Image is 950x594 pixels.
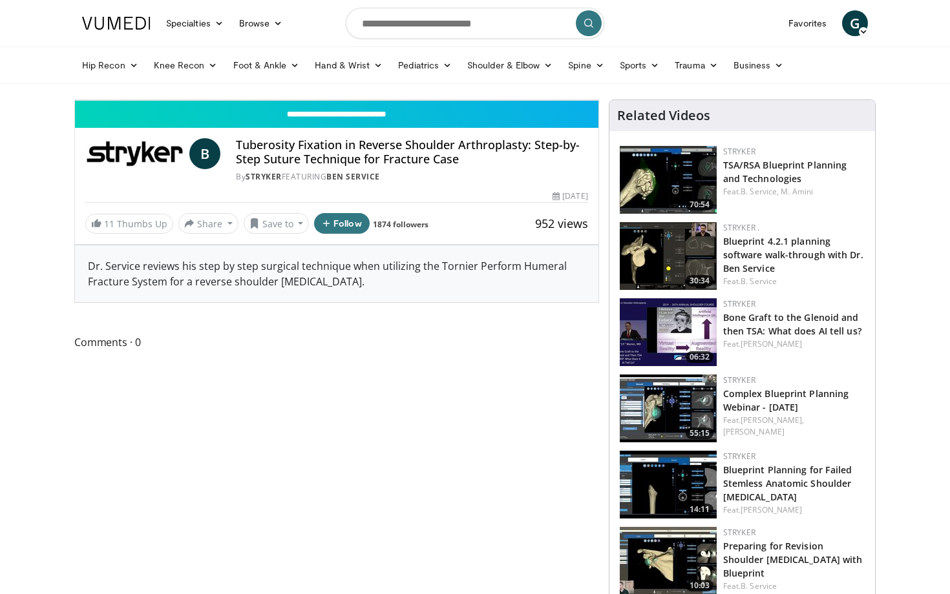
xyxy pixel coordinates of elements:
[723,527,755,538] a: Stryker
[535,216,588,231] span: 952 views
[723,387,849,413] a: Complex Blueprint Planning Webinar - [DATE]
[246,171,282,182] a: Stryker
[244,213,310,234] button: Save to
[236,138,587,166] h4: Tuberosity Fixation in Reverse Shoulder Arthroplasty: Step-by-Step Suture Technique for Fracture ...
[726,52,792,78] a: Business
[723,580,865,592] div: Feat.
[723,451,755,462] a: Stryker
[723,146,755,157] a: Stryker
[326,171,380,182] a: Ben Service
[686,580,713,591] span: 10:03
[620,451,717,518] img: c13ded17-286e-4953-b0b0-4a5850984392.150x105_q85_crop-smart_upscale.jpg
[723,186,865,198] div: Feat.
[560,52,611,78] a: Spine
[723,426,785,437] a: [PERSON_NAME]
[75,100,598,101] video-js: Video Player
[459,52,560,78] a: Shoulder & Elbow
[741,186,779,197] a: B. Service,
[620,298,717,366] img: 2fe98b9b-57e2-46a3-a8ae-c8f1b1498471.150x105_q85_crop-smart_upscale.jpg
[74,52,146,78] a: Hip Recon
[667,52,726,78] a: Trauma
[686,275,713,287] span: 30:34
[158,10,231,36] a: Specialties
[620,374,717,442] a: 55:15
[226,52,308,78] a: Foot & Ankle
[85,138,184,169] img: Stryker
[189,138,220,169] a: B
[723,415,865,438] div: Feat.
[723,276,865,287] div: Feat.
[741,276,777,287] a: B. Service
[723,159,847,185] a: TSA/RSA Blueprint Planning and Technologies
[82,17,151,30] img: VuMedi Logo
[723,235,863,274] a: Blueprint 4.2.1 planning software walk-through with Dr. Ben Service
[146,52,226,78] a: Knee Recon
[723,311,861,337] a: Bone Graft to the Glenoid and then TSA: What does AI tell us?
[741,338,802,349] a: [PERSON_NAME]
[741,580,777,591] a: B. Service
[741,415,804,425] a: [PERSON_NAME],
[723,298,755,309] a: Stryker
[553,190,587,202] div: [DATE]
[723,338,865,350] div: Feat.
[612,52,668,78] a: Sports
[741,504,802,515] a: [PERSON_NAME]
[620,298,717,366] a: 06:32
[620,222,717,290] a: 30:34
[686,199,713,210] span: 70:54
[686,427,713,439] span: 55:15
[307,52,390,78] a: Hand & Wrist
[620,146,717,214] a: 70:54
[373,219,428,230] a: 1874 followers
[346,8,604,39] input: Search topics, interventions
[781,186,813,197] a: M. Amini
[85,214,173,234] a: 11 Thumbs Up
[723,222,760,233] a: Stryker .
[620,222,717,290] img: 9fb1103d-667f-4bf7-ae7b-90017cecf1e6.150x105_q85_crop-smart_upscale.jpg
[781,10,834,36] a: Favorites
[620,451,717,518] a: 14:11
[723,540,863,579] a: Preparing for Revision Shoulder [MEDICAL_DATA] with Blueprint
[314,213,370,234] button: Follow
[620,374,717,442] img: 2640b230-daff-4365-83bd-21e2b960ecb5.150x105_q85_crop-smart_upscale.jpg
[617,108,710,123] h4: Related Videos
[390,52,459,78] a: Pediatrics
[842,10,868,36] a: G
[686,504,713,515] span: 14:11
[236,171,587,183] div: By FEATURING
[723,464,852,503] a: Blueprint Planning for Failed Stemless Anatomic Shoulder [MEDICAL_DATA]
[620,146,717,214] img: a4d3b802-610a-4c4d-91a4-ffc1b6f0ec47.150x105_q85_crop-smart_upscale.jpg
[104,218,114,230] span: 11
[75,245,598,302] div: Dr. Service reviews his step by step surgical technique when utilizing the Tornier Perform Humera...
[178,213,238,234] button: Share
[74,334,599,351] span: Comments 0
[686,351,713,363] span: 06:32
[231,10,291,36] a: Browse
[723,374,755,385] a: Stryker
[723,504,865,516] div: Feat.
